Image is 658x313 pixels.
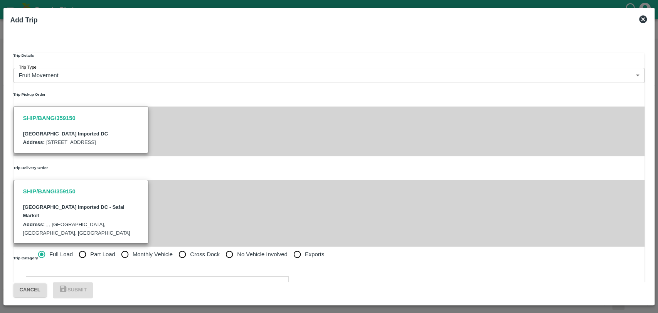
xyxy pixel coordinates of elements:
span: Part Load [90,250,115,259]
strong: Trip Details [13,53,34,58]
strong: Trip Delivery Order [13,166,48,170]
label: Address: [23,222,45,227]
h3: SHIP/BANG/359150 [23,113,139,123]
b: [GEOGRAPHIC_DATA] Imported DC - Safal Market [23,204,125,218]
strong: Trip Pickup Order [13,92,45,96]
b: [GEOGRAPHIC_DATA] Imported DC [23,131,108,137]
label: Address: [23,139,45,145]
h6: Trip Category [13,255,38,261]
label: [STREET_ADDRESS] [46,139,96,145]
span: Cross Dock [190,250,220,259]
span: Full Load [49,250,73,259]
p: Fruit Movement [19,71,629,80]
b: Add Trip [10,16,38,24]
div: trip_category [38,247,331,262]
h3: SHIP/BANG/359150 [23,186,139,196]
span: Monthly Vehicle [133,250,173,259]
label: , , [GEOGRAPHIC_DATA], [GEOGRAPHIC_DATA], [GEOGRAPHIC_DATA] [23,222,130,236]
button: Cancel [13,283,47,297]
span: Exports [305,250,324,259]
span: No Vehicle Involved [237,250,287,259]
label: Trip Type [19,64,37,71]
